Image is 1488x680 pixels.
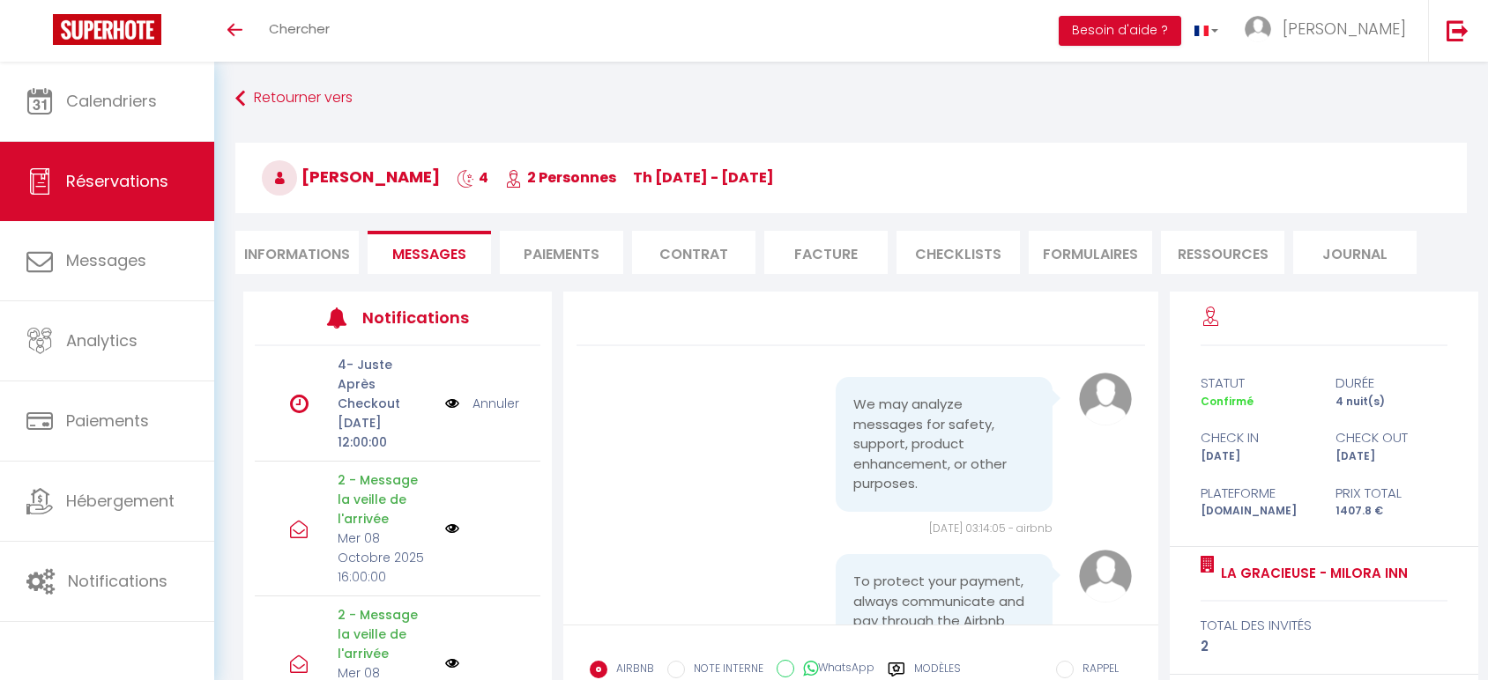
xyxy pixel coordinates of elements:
a: Annuler [472,394,519,413]
img: NO IMAGE [445,656,459,670]
li: Paiements [500,231,623,274]
span: Confirmé [1201,394,1254,409]
span: Paiements [66,410,149,432]
pre: We may analyze messages for safety, support, product enhancement, or other purposes. [853,395,1035,494]
span: Réservations [66,170,168,192]
a: Retourner vers [235,83,1467,115]
div: Prix total [1324,483,1459,504]
div: [DATE] [1324,448,1459,465]
img: logout [1447,19,1469,41]
img: avatar.png [1079,550,1132,602]
img: ... [1245,16,1271,42]
span: 4 [457,167,488,188]
div: check out [1324,427,1459,448]
h3: Notifications [362,298,481,337]
img: Super Booking [53,14,161,45]
li: Informations [235,231,359,274]
pre: To protect your payment, always communicate and pay through the Airbnb website or app. [853,572,1035,651]
li: Contrat [632,231,755,274]
span: Th [DATE] - [DATE] [633,167,774,188]
div: statut [1189,373,1324,394]
label: WhatsApp [794,660,874,679]
span: Hébergement [66,490,175,512]
li: CHECKLISTS [897,231,1020,274]
a: LA GRACIEUSE - MILORA INN [1215,563,1408,584]
label: AIRBNB [607,661,654,680]
label: NOTE INTERNE [685,661,763,680]
li: Ressources [1161,231,1284,274]
span: [DATE] 03:14:05 - airbnb [929,521,1053,536]
p: 2 - Message la veille de l'arrivée [338,605,434,663]
li: Facture [764,231,888,274]
div: Plateforme [1189,483,1324,504]
span: Notifications [68,570,167,592]
img: NO IMAGE [445,521,459,536]
div: [DOMAIN_NAME] [1189,503,1324,520]
span: Calendriers [66,90,157,112]
p: Mer 08 Octobre 2025 16:00:00 [338,528,434,587]
label: RAPPEL [1074,661,1119,680]
p: 4- Juste Après Checkout [338,355,434,413]
span: [PERSON_NAME] [262,166,440,188]
div: [DATE] [1189,448,1324,465]
li: FORMULAIRES [1029,231,1152,274]
li: Journal [1293,231,1417,274]
div: durée [1324,373,1459,394]
img: avatar.png [1079,373,1132,425]
p: 2 - Message la veille de l'arrivée [338,470,434,528]
span: Analytics [66,329,138,351]
span: Messages [66,249,146,271]
span: [PERSON_NAME] [1283,18,1406,40]
div: 1407.8 € [1324,503,1459,520]
span: Chercher [269,19,330,38]
p: [DATE] 12:00:00 [338,413,434,452]
div: 4 nuit(s) [1324,394,1459,410]
div: 2 [1201,636,1447,657]
span: Messages [392,244,466,264]
div: check in [1189,427,1324,448]
button: Besoin d'aide ? [1059,16,1181,46]
span: 2 Personnes [505,167,616,188]
div: total des invités [1201,615,1447,636]
img: NO IMAGE [445,394,459,413]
